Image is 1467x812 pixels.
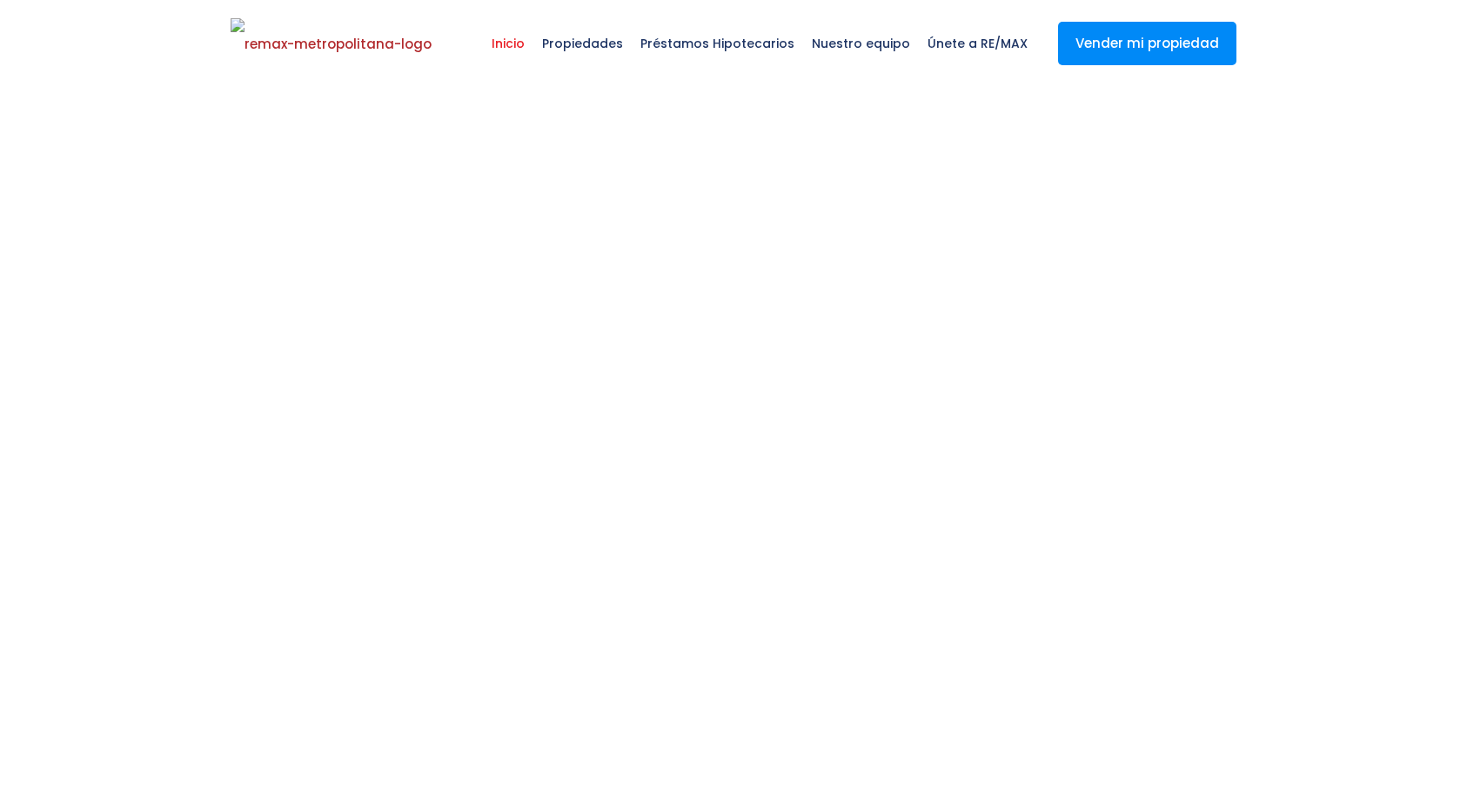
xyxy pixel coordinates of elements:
a: Vender mi propiedad [1058,22,1236,65]
img: remax-metropolitana-logo [231,18,432,70]
span: Únete a RE/MAX [919,17,1036,70]
span: Propiedades [533,17,632,70]
span: Inicio [483,17,533,70]
span: Préstamos Hipotecarios [632,17,803,70]
span: Nuestro equipo [803,17,919,70]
